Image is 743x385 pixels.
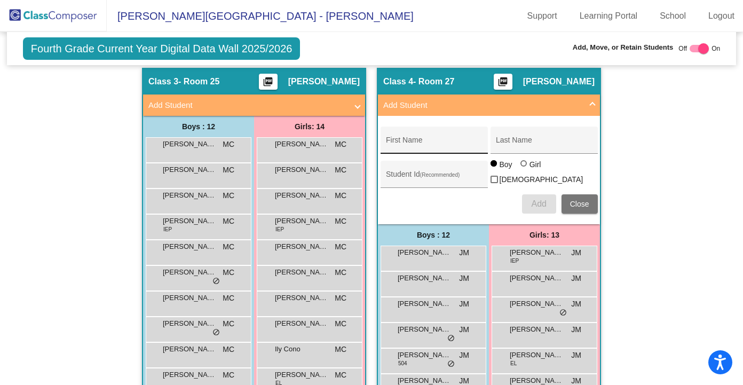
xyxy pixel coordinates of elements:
span: [PERSON_NAME] [275,164,328,175]
span: [PERSON_NAME] [398,273,451,284]
span: EL [510,359,517,367]
span: [DEMOGRAPHIC_DATA] [500,173,583,186]
span: MC [335,267,346,278]
mat-panel-title: Add Student [148,99,347,112]
a: Learning Portal [571,7,646,25]
span: MC [335,164,346,176]
span: [PERSON_NAME] [510,273,563,284]
span: MC [335,370,346,381]
span: Fourth Grade Current Year Digital Data Wall 2025/2026 [23,37,301,60]
span: Ily Cono [275,344,328,355]
button: Print Students Details [494,74,512,90]
mat-icon: picture_as_pdf [496,76,509,91]
mat-expansion-panel-header: Add Student [378,95,600,116]
span: 504 [398,359,407,367]
span: [PERSON_NAME] [163,267,216,278]
span: [PERSON_NAME] [398,298,451,309]
span: [PERSON_NAME] [275,293,328,303]
span: [PERSON_NAME] [288,76,360,87]
span: [PERSON_NAME] [163,370,216,380]
span: MC [335,241,346,253]
span: MC [223,190,234,201]
span: JM [459,273,469,284]
span: [PERSON_NAME] [163,164,216,175]
div: Boys : 12 [143,116,254,137]
span: JM [571,247,581,258]
mat-panel-title: Add Student [383,99,582,112]
button: Close [562,194,598,214]
span: do_not_disturb_alt [559,309,567,317]
span: Add, Move, or Retain Students [573,42,674,53]
span: MC [335,216,346,227]
span: do_not_disturb_alt [212,328,220,337]
a: Logout [700,7,743,25]
span: [PERSON_NAME] [163,241,216,252]
span: [PERSON_NAME] [163,139,216,150]
span: MC [335,344,346,355]
input: Student Id [386,174,482,183]
div: Girls: 13 [489,224,600,246]
span: [PERSON_NAME] [275,370,328,380]
span: [PERSON_NAME] [275,139,328,150]
div: Add Student [378,116,600,224]
span: On [712,44,720,53]
span: JM [571,350,581,361]
span: [PERSON_NAME] [163,293,216,303]
span: [PERSON_NAME] [275,241,328,252]
span: [PERSON_NAME] [398,350,451,360]
span: JM [571,273,581,284]
a: Support [519,7,566,25]
a: School [651,7,694,25]
span: MC [223,216,234,227]
span: MC [223,344,234,355]
span: JM [459,247,469,258]
span: IEP [275,225,284,233]
span: [PERSON_NAME] [510,247,563,258]
span: JM [459,324,469,335]
span: [PERSON_NAME] [510,324,563,335]
span: [PERSON_NAME] [163,216,216,226]
div: Girls: 14 [254,116,365,137]
span: MC [335,318,346,329]
span: MC [223,293,234,304]
span: [PERSON_NAME] [398,247,451,258]
span: [PERSON_NAME] [398,324,451,335]
span: [PERSON_NAME] [163,344,216,355]
span: JM [459,350,469,361]
span: Close [570,200,589,208]
span: do_not_disturb_alt [212,277,220,286]
span: Class 3 [148,76,178,87]
input: First Name [386,140,482,148]
span: Add [531,199,546,208]
span: [PERSON_NAME] [163,190,216,201]
span: IEP [163,225,172,233]
span: [PERSON_NAME] [275,318,328,329]
span: MC [223,267,234,278]
mat-icon: picture_as_pdf [262,76,274,91]
button: Add [522,194,556,214]
span: MC [223,370,234,381]
button: Print Students Details [259,74,278,90]
span: MC [223,164,234,176]
span: [PERSON_NAME] [275,267,328,278]
div: Girl [529,159,541,170]
span: Class 4 [383,76,413,87]
div: Boys : 12 [378,224,489,246]
span: do_not_disturb_alt [447,334,455,343]
span: MC [335,139,346,150]
span: [PERSON_NAME] Chanter [275,190,328,201]
span: JM [571,324,581,335]
span: [PERSON_NAME] [510,298,563,309]
span: - Room 25 [178,76,219,87]
span: [PERSON_NAME][GEOGRAPHIC_DATA] - [PERSON_NAME] [107,7,414,25]
span: IEP [510,257,519,265]
span: [PERSON_NAME] [163,318,216,329]
mat-expansion-panel-header: Add Student [143,95,365,116]
span: Off [678,44,687,53]
span: MC [223,241,234,253]
span: MC [223,318,234,329]
span: MC [223,139,234,150]
span: [PERSON_NAME], [275,216,328,226]
span: JM [459,298,469,310]
span: - Room 27 [413,76,454,87]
